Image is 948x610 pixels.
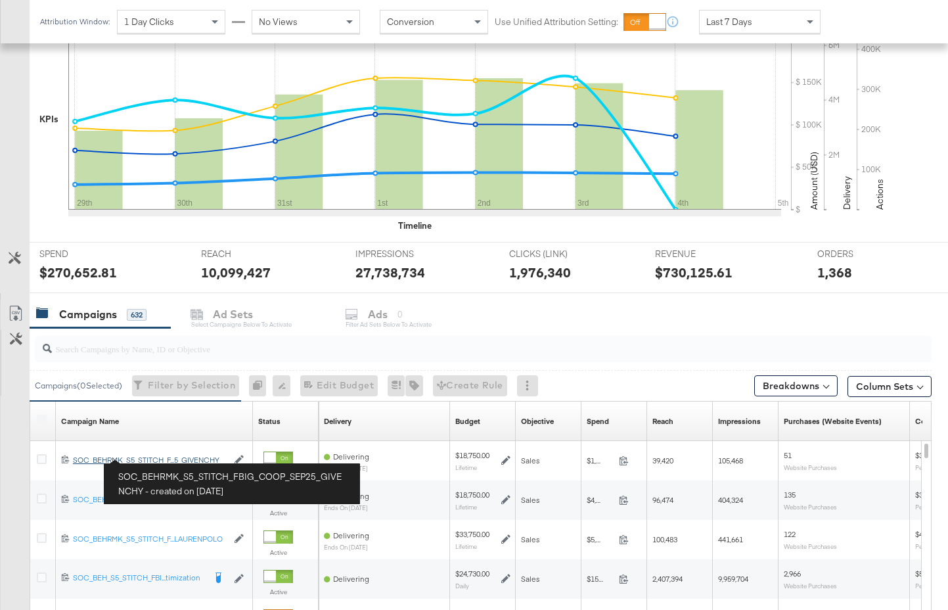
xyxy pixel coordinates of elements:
sub: Website Purchases [784,503,837,511]
a: The number of times your ad was served. On mobile apps an ad is counted as served the first time ... [718,416,761,427]
span: $4,727.31 [587,495,614,505]
div: $270,652.81 [39,263,117,282]
sub: Daily [455,582,469,590]
span: Conversion [387,16,434,28]
a: The total amount spent to date. [587,416,609,427]
span: REACH [201,248,300,260]
span: $35.02 [915,490,936,500]
sub: Website Purchases [784,542,837,550]
div: 10,099,427 [201,263,271,282]
span: $31.63 [915,450,936,460]
div: Purchases (Website Events) [784,416,882,427]
div: 0 [249,375,273,396]
span: Delivering [333,491,369,501]
div: Budget [455,416,480,427]
a: SOC_BEHRMK_S5_STITCH_F...LAURENPOLO [73,534,227,545]
span: Last 7 Days [706,16,752,28]
span: $1,612.92 [587,456,614,465]
text: Delivery [841,176,853,210]
a: The number of times a purchase was made tracked by your Custom Audience pixel on your website aft... [784,416,882,427]
a: Your campaign name. [61,416,119,427]
sub: Website Purchases [784,582,837,590]
span: 404,324 [718,495,743,505]
div: Campaigns ( 0 Selected) [35,380,122,392]
div: Delivery [324,416,351,427]
span: 1 Day Clicks [124,16,174,28]
div: Status [258,416,281,427]
span: 2,407,394 [652,574,683,584]
span: 100,483 [652,534,677,544]
span: Delivering [333,530,369,540]
span: Delivering [333,574,369,584]
input: Search Campaigns by Name, ID or Objective [52,331,852,356]
sub: Lifetime [455,542,477,550]
span: Sales [521,456,540,465]
sub: ends on [DATE] [324,465,369,472]
label: Active [263,509,293,517]
div: Campaign Name [61,416,119,427]
label: Active [263,469,293,478]
div: 27,738,734 [355,263,425,282]
span: 96,474 [652,495,673,505]
span: ORDERS [817,248,916,260]
div: 1,368 [817,263,852,282]
div: 1,976,340 [509,263,571,282]
a: SOC_BEHRMK_S5_STITCH_F...5_GIVENCHY [73,455,227,466]
label: Active [263,588,293,596]
div: $33,750.00 [455,529,489,540]
div: Impressions [718,416,761,427]
label: Use Unified Attribution Setting: [495,16,618,28]
div: Reach [652,416,673,427]
button: Breakdowns [754,375,838,396]
div: 632 [127,309,147,321]
div: SOC_BEH_S5_STITCH_FBI...timization [73,573,204,583]
span: SPEND [39,248,138,260]
span: $52.19 [915,569,936,578]
button: Column Sets [847,376,932,397]
span: $154,782.12 [587,574,614,584]
a: Your campaign's objective. [521,416,554,427]
span: CLICKS (LINK) [509,248,608,260]
div: SOC_BEHRMK_S5_STITCH_F...5_GIVENCHY [73,455,227,465]
span: REVENUE [655,248,754,260]
div: $18,750.00 [455,450,489,461]
span: No Views [259,16,298,28]
span: 2,966 [784,569,801,578]
span: 441,661 [718,534,743,544]
span: Sales [521,495,540,505]
div: Campaigns [59,307,117,322]
a: Shows the current state of your Ad Campaign. [258,416,281,427]
text: Amount (USD) [808,152,820,210]
span: $5,590.52 [587,534,614,544]
a: Reflects the ability of your Ad Campaign to achieve delivery based on ad states, schedule and bud... [324,416,351,427]
div: $730,125.61 [655,263,733,282]
sub: Lifetime [455,463,477,471]
span: Sales [521,574,540,584]
div: Timeline [398,220,432,232]
span: Sales [521,534,540,544]
label: Active [263,548,293,557]
a: SOC_BEH_S5_STITCH_FBI...timization [73,573,204,586]
div: SOC_BEHRMK_S5_STITCH_F...LAURENPOLO [73,534,227,544]
span: 51 [784,450,792,460]
sub: ends on [DATE] [324,504,369,511]
span: IMPRESSIONS [355,248,454,260]
sub: ends on [DATE] [324,544,369,551]
a: The maximum amount you're willing to spend on your ads, on average each day or over the lifetime ... [455,416,480,427]
span: Delivering [333,452,369,461]
sub: Website Purchases [784,463,837,471]
div: Spend [587,416,609,427]
sub: Lifetime [455,503,477,511]
div: $24,730.00 [455,569,489,579]
span: 105,468 [718,456,743,465]
span: 9,959,704 [718,574,748,584]
span: $45.82 [915,529,936,539]
a: SOC_BEHRMK_S5_STITCH_F...UG25_PRADA [73,494,227,505]
span: 135 [784,490,796,500]
text: Actions [874,179,886,210]
div: $18,750.00 [455,490,489,500]
span: 39,420 [652,456,673,465]
div: KPIs [39,113,58,126]
div: Attribution Window: [39,17,110,26]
